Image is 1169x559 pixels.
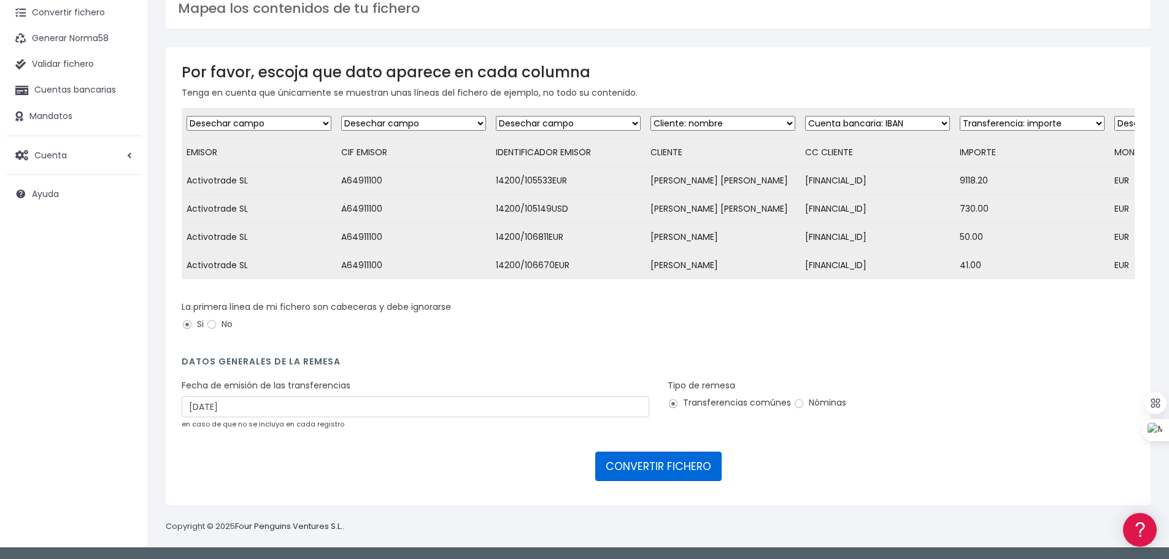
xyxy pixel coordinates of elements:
td: 14200/105533EUR [491,167,646,195]
td: CC CLIENTE [800,139,955,167]
a: Generar Norma58 [6,26,141,52]
a: Ayuda [6,181,141,207]
td: Activotrade SL [182,223,336,252]
h3: Por favor, escoja que dato aparece en cada columna [182,63,1135,81]
td: A64911100 [336,252,491,280]
td: IMPORTE [955,139,1109,167]
td: [PERSON_NAME] [PERSON_NAME] [646,167,800,195]
td: [PERSON_NAME] [646,252,800,280]
td: IDENTIFICADOR EMISOR [491,139,646,167]
td: A64911100 [336,195,491,223]
a: Información general [12,104,233,123]
td: 50.00 [955,223,1109,252]
a: Problemas habituales [12,174,233,193]
label: No [206,318,233,331]
p: Copyright © 2025 . [166,520,344,533]
a: Mandatos [6,104,141,129]
div: Facturación [12,244,233,255]
a: Four Penguins Ventures S.L. [235,520,342,532]
a: POWERED BY ENCHANT [169,353,236,365]
td: 9118.20 [955,167,1109,195]
a: Formatos [12,155,233,174]
td: 14200/106670EUR [491,252,646,280]
button: CONVERTIR FICHERO [595,452,722,481]
td: [FINANCIAL_ID] [800,252,955,280]
label: Transferencias comúnes [668,396,791,409]
small: en caso de que no se incluya en cada registro [182,419,344,429]
label: La primera línea de mi fichero son cabeceras y debe ignorarse [182,301,451,314]
h4: Datos generales de la remesa [182,357,1135,373]
span: Cuenta [34,148,67,161]
td: [FINANCIAL_ID] [800,195,955,223]
td: [FINANCIAL_ID] [800,167,955,195]
a: Cuentas bancarias [6,77,141,103]
button: Contáctanos [12,328,233,350]
a: Validar fichero [6,52,141,77]
label: Fecha de emisión de las transferencias [182,379,350,392]
td: EMISOR [182,139,336,167]
td: 14200/105149USD [491,195,646,223]
div: Información general [12,85,233,97]
td: 41.00 [955,252,1109,280]
td: Activotrade SL [182,252,336,280]
td: [PERSON_NAME] [PERSON_NAME] [646,195,800,223]
span: Ayuda [32,188,59,200]
label: Nóminas [793,396,846,409]
td: Activotrade SL [182,167,336,195]
td: CLIENTE [646,139,800,167]
td: A64911100 [336,223,491,252]
div: Convertir ficheros [12,136,233,147]
label: Si [182,318,204,331]
td: [PERSON_NAME] [646,223,800,252]
td: [FINANCIAL_ID] [800,223,955,252]
p: Tenga en cuenta que únicamente se muestran unas líneas del fichero de ejemplo, no todo su contenido. [182,86,1135,99]
a: API [12,314,233,333]
td: A64911100 [336,167,491,195]
h3: Mapea los contenidos de tu fichero [178,1,1138,17]
td: 730.00 [955,195,1109,223]
td: Activotrade SL [182,195,336,223]
a: Videotutoriales [12,193,233,212]
label: Tipo de remesa [668,379,735,392]
div: Programadores [12,295,233,306]
a: Perfiles de empresas [12,212,233,231]
td: CIF EMISOR [336,139,491,167]
a: Cuenta [6,142,141,168]
td: 14200/106811EUR [491,223,646,252]
a: General [12,263,233,282]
